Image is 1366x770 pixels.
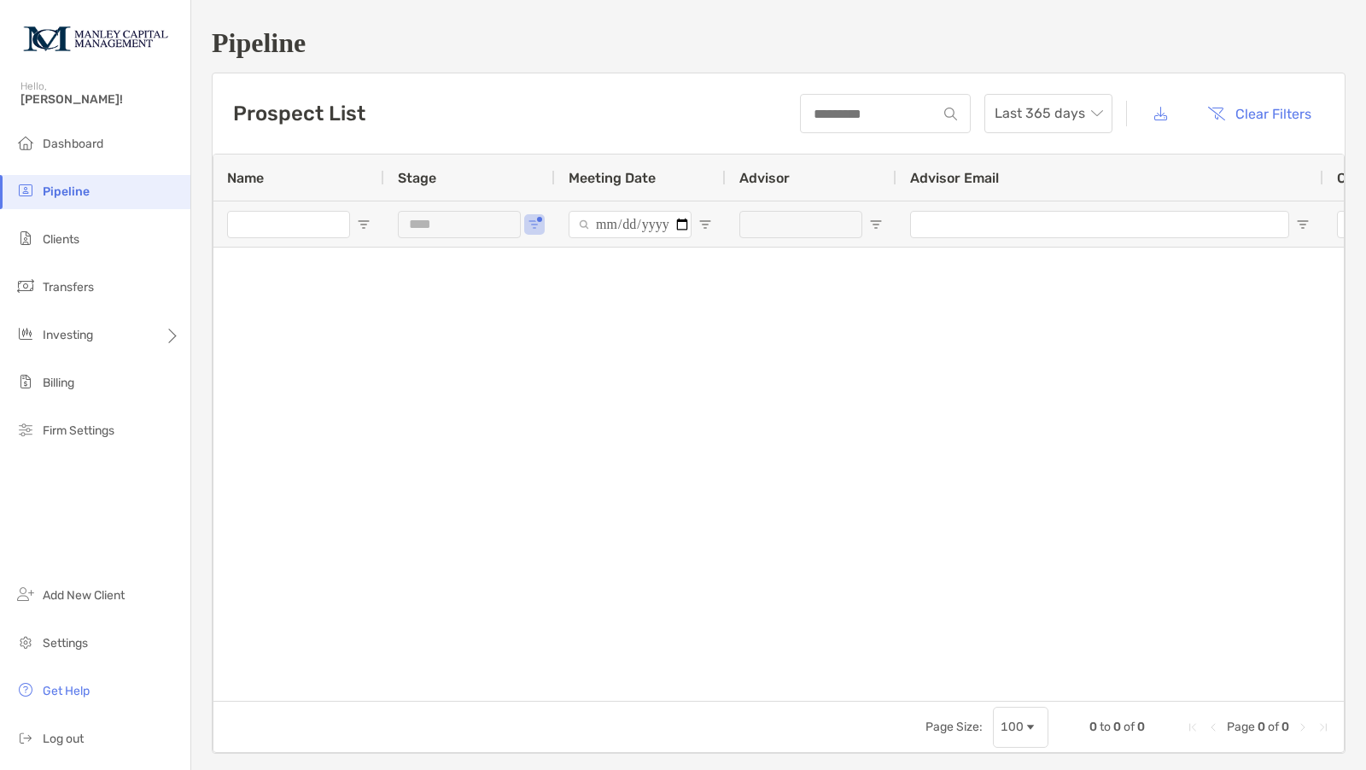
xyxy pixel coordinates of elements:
[15,680,36,700] img: get-help icon
[1206,720,1220,734] div: Previous Page
[398,170,436,186] span: Stage
[43,376,74,390] span: Billing
[739,170,790,186] span: Advisor
[43,732,84,746] span: Log out
[869,218,883,231] button: Open Filter Menu
[1089,720,1097,734] span: 0
[43,684,90,698] span: Get Help
[944,108,957,120] img: input icon
[925,720,983,734] div: Page Size:
[227,211,350,238] input: Name Filter Input
[15,132,36,153] img: dashboard icon
[910,170,999,186] span: Advisor Email
[43,328,93,342] span: Investing
[1186,720,1200,734] div: First Page
[1137,720,1145,734] span: 0
[43,137,103,151] span: Dashboard
[233,102,365,125] h3: Prospect List
[1113,720,1121,734] span: 0
[1001,720,1024,734] div: 100
[43,280,94,295] span: Transfers
[15,584,36,604] img: add_new_client icon
[20,92,180,107] span: [PERSON_NAME]!
[1296,218,1310,231] button: Open Filter Menu
[227,170,264,186] span: Name
[43,232,79,247] span: Clients
[1316,720,1330,734] div: Last Page
[15,324,36,344] img: investing icon
[15,727,36,748] img: logout icon
[1194,95,1324,132] button: Clear Filters
[20,7,170,68] img: Zoe Logo
[357,218,371,231] button: Open Filter Menu
[43,184,90,199] span: Pipeline
[569,211,692,238] input: Meeting Date Filter Input
[43,423,114,438] span: Firm Settings
[1268,720,1279,734] span: of
[15,276,36,296] img: transfers icon
[212,27,1346,59] h1: Pipeline
[1281,720,1289,734] span: 0
[1296,720,1310,734] div: Next Page
[15,419,36,440] img: firm-settings icon
[15,632,36,652] img: settings icon
[993,707,1048,748] div: Page Size
[995,95,1102,132] span: Last 365 days
[1258,720,1265,734] span: 0
[15,180,36,201] img: pipeline icon
[1100,720,1111,734] span: to
[43,636,88,650] span: Settings
[698,218,712,231] button: Open Filter Menu
[15,371,36,392] img: billing icon
[910,211,1289,238] input: Advisor Email Filter Input
[15,228,36,248] img: clients icon
[1124,720,1135,734] span: of
[528,218,541,231] button: Open Filter Menu
[569,170,656,186] span: Meeting Date
[1227,720,1255,734] span: Page
[43,588,125,603] span: Add New Client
